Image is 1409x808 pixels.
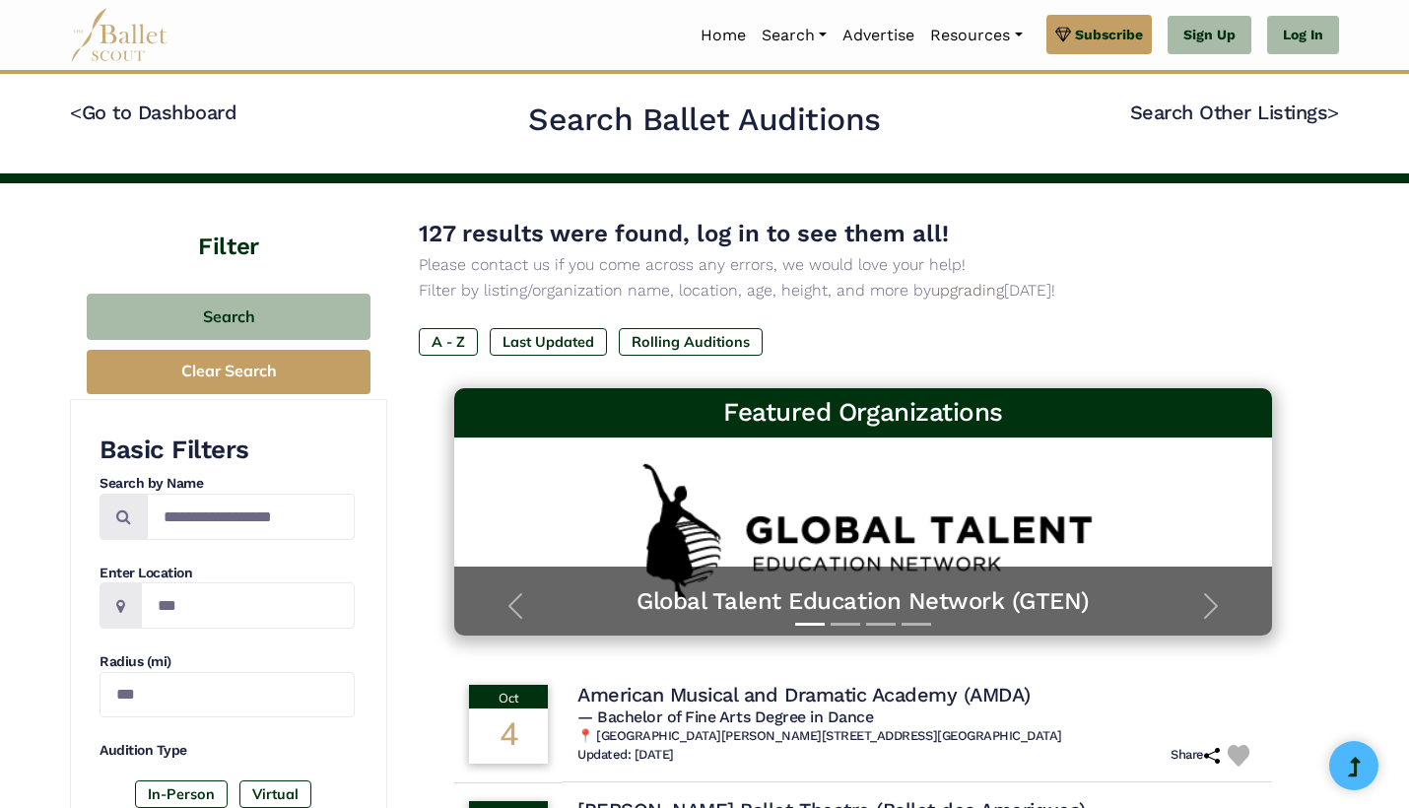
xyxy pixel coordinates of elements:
[87,350,370,394] button: Clear Search
[795,613,825,636] button: Slide 1
[147,494,355,540] input: Search by names...
[419,278,1308,303] p: Filter by listing/organization name, location, age, height, and more by [DATE]!
[70,100,82,124] code: <
[1046,15,1152,54] a: Subscribe
[1171,747,1220,764] h6: Share
[100,652,355,672] h4: Radius (mi)
[100,474,355,494] h4: Search by Name
[70,101,236,124] a: <Go to Dashboard
[831,613,860,636] button: Slide 2
[469,708,548,764] div: 4
[1055,24,1071,45] img: gem.svg
[419,252,1308,278] p: Please contact us if you come across any errors, we would love your help!
[470,396,1256,430] h3: Featured Organizations
[1075,24,1143,45] span: Subscribe
[528,100,881,141] h2: Search Ballet Auditions
[239,780,311,808] label: Virtual
[931,281,1004,300] a: upgrading
[577,747,674,764] h6: Updated: [DATE]
[469,685,548,708] div: Oct
[577,707,873,726] span: — Bachelor of Fine Arts Degree in Dance
[866,613,896,636] button: Slide 3
[922,15,1030,56] a: Resources
[100,434,355,467] h3: Basic Filters
[87,294,370,340] button: Search
[902,613,931,636] button: Slide 4
[490,328,607,356] label: Last Updated
[1130,101,1339,124] a: Search Other Listings>
[835,15,922,56] a: Advertise
[419,220,949,247] span: 127 results were found, log in to see them all!
[141,582,355,629] input: Location
[100,741,355,761] h4: Audition Type
[1327,100,1339,124] code: >
[70,183,387,264] h4: Filter
[619,328,763,356] label: Rolling Auditions
[135,780,228,808] label: In-Person
[577,682,1031,707] h4: American Musical and Dramatic Academy (AMDA)
[577,728,1257,745] h6: 📍 [GEOGRAPHIC_DATA][PERSON_NAME][STREET_ADDRESS][GEOGRAPHIC_DATA]
[100,564,355,583] h4: Enter Location
[1168,16,1251,55] a: Sign Up
[754,15,835,56] a: Search
[474,586,1252,617] a: Global Talent Education Network (GTEN)
[1267,16,1339,55] a: Log In
[419,328,478,356] label: A - Z
[693,15,754,56] a: Home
